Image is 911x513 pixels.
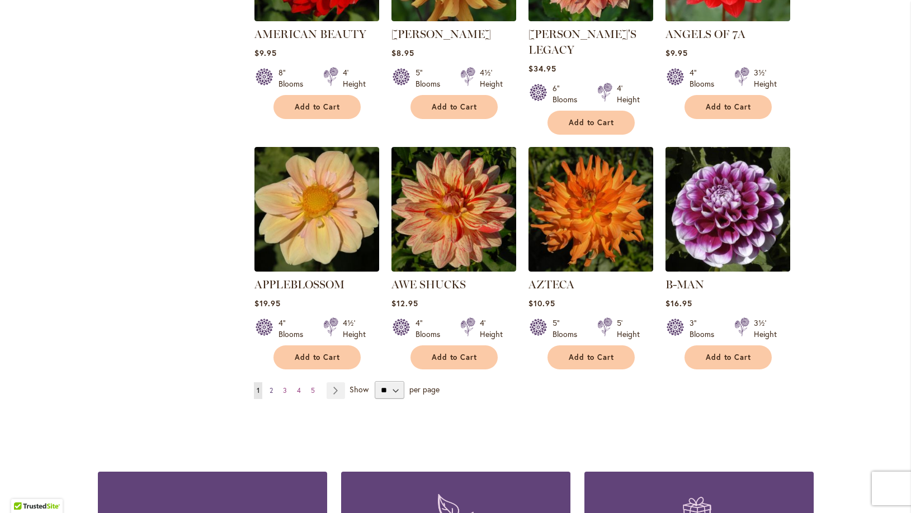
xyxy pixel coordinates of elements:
[280,382,290,399] a: 3
[665,263,790,274] a: B-MAN
[754,67,777,89] div: 3½' Height
[547,111,635,135] button: Add to Cart
[754,317,777,340] div: 3½' Height
[665,27,745,41] a: ANGELS OF 7A
[569,118,615,127] span: Add to Cart
[706,102,752,112] span: Add to Cart
[432,353,478,362] span: Add to Cart
[409,384,440,395] span: per page
[685,95,772,119] button: Add to Cart
[665,298,692,308] span: $16.95
[391,47,414,58] span: $8.95
[350,384,369,395] span: Show
[416,67,447,89] div: 5" Blooms
[665,147,790,272] img: B-MAN
[553,317,584,340] div: 5" Blooms
[254,47,277,58] span: $9.95
[311,386,315,395] span: 5
[410,345,498,369] button: Add to Cart
[528,263,653,274] a: AZTECA
[295,353,341,362] span: Add to Cart
[528,298,555,308] span: $10.95
[690,317,721,340] div: 3" Blooms
[8,473,40,505] iframe: Launch Accessibility Center
[254,27,366,41] a: AMERICAN BEAUTY
[480,67,503,89] div: 4½' Height
[690,67,721,89] div: 4" Blooms
[432,102,478,112] span: Add to Cart
[553,83,584,105] div: 6" Blooms
[665,278,704,291] a: B-MAN
[283,386,287,395] span: 3
[391,27,491,41] a: [PERSON_NAME]
[528,147,653,272] img: AZTECA
[528,27,636,56] a: [PERSON_NAME]'S LEGACY
[685,345,772,369] button: Add to Cart
[308,382,318,399] a: 5
[665,13,790,23] a: ANGELS OF 7A
[279,67,310,89] div: 8" Blooms
[254,13,379,23] a: AMERICAN BEAUTY
[617,83,640,105] div: 4' Height
[528,278,574,291] a: AZTECA
[294,382,304,399] a: 4
[528,13,653,23] a: Andy's Legacy
[343,317,366,340] div: 4½' Height
[391,147,516,272] img: AWE SHUCKS
[416,317,447,340] div: 4" Blooms
[273,95,361,119] button: Add to Cart
[257,386,259,395] span: 1
[569,353,615,362] span: Add to Cart
[254,263,379,274] a: APPLEBLOSSOM
[343,67,366,89] div: 4' Height
[528,63,556,74] span: $34.95
[270,386,273,395] span: 2
[279,317,310,340] div: 4" Blooms
[391,298,418,308] span: $12.95
[267,382,276,399] a: 2
[273,345,361,369] button: Add to Cart
[480,317,503,340] div: 4' Height
[706,353,752,362] span: Add to Cart
[254,298,281,308] span: $19.95
[391,278,466,291] a: AWE SHUCKS
[254,278,344,291] a: APPLEBLOSSOM
[665,47,688,58] span: $9.95
[410,95,498,119] button: Add to Cart
[254,147,379,272] img: APPLEBLOSSOM
[547,345,635,369] button: Add to Cart
[391,13,516,23] a: ANDREW CHARLES
[297,386,301,395] span: 4
[391,263,516,274] a: AWE SHUCKS
[295,102,341,112] span: Add to Cart
[617,317,640,340] div: 5' Height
